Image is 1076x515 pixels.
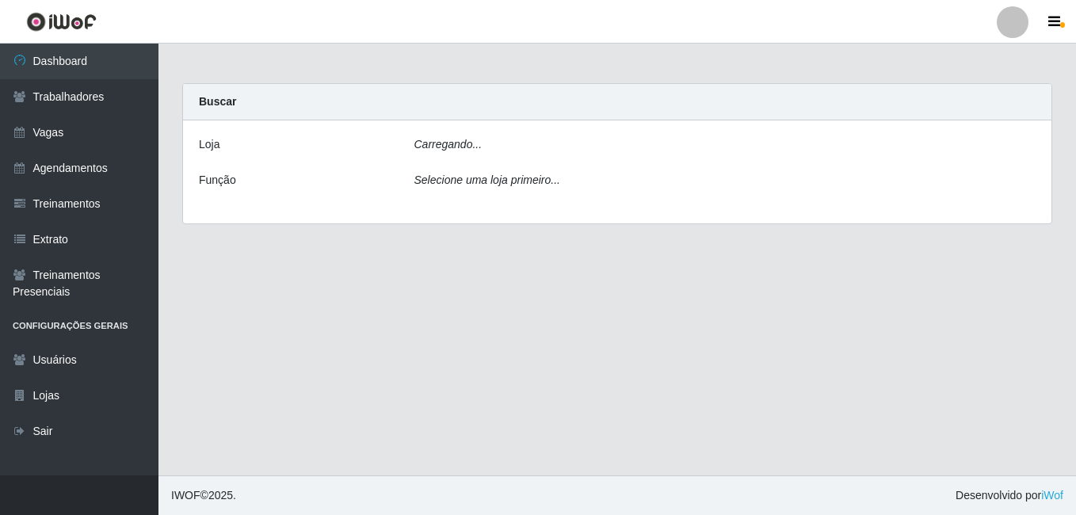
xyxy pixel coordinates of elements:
[956,487,1063,504] span: Desenvolvido por
[199,172,236,189] label: Função
[414,174,560,186] i: Selecione uma loja primeiro...
[171,489,200,502] span: IWOF
[26,12,97,32] img: CoreUI Logo
[199,136,219,153] label: Loja
[171,487,236,504] span: © 2025 .
[1041,489,1063,502] a: iWof
[199,95,236,108] strong: Buscar
[414,138,483,151] i: Carregando...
